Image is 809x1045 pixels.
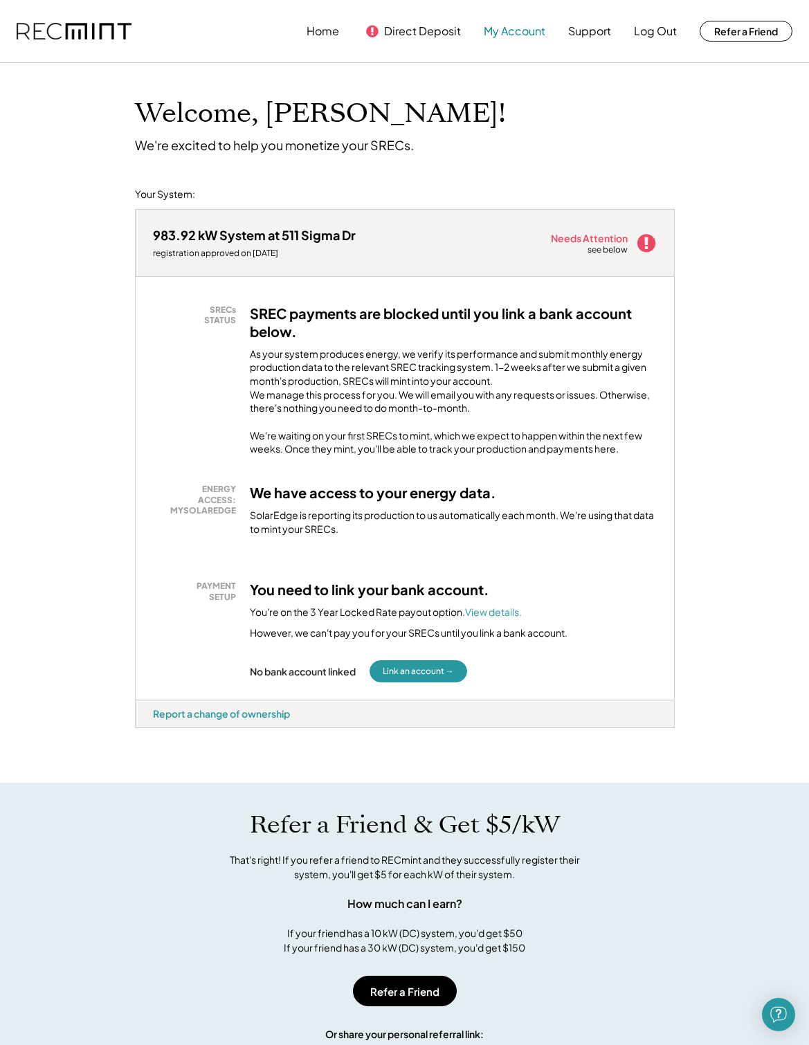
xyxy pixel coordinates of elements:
div: SRECs STATUS [160,305,236,326]
button: Refer a Friend [353,976,457,1006]
div: We're waiting on your first SRECs to mint, which we expect to happen within the next few weeks. O... [250,429,657,456]
button: Log Out [634,17,677,45]
h3: You need to link your bank account. [250,581,489,599]
div: Open Intercom Messenger [762,998,795,1031]
a: View details. [465,606,522,618]
button: Support [568,17,611,45]
button: Link an account → [370,660,467,682]
div: 983.92 kW System at 511 Sigma Dr [153,227,356,243]
button: Direct Deposit [384,17,461,45]
div: SolarEdge is reporting its production to us automatically each month. We're using that data to mi... [250,509,657,536]
button: Refer a Friend [700,21,792,42]
div: As your system produces energy, we verify its performance and submit monthly energy production da... [250,347,657,422]
div: kasqszxf - VA Distributed [135,728,182,734]
div: However, we can't pay you for your SRECs until you link a bank account. [250,626,567,640]
div: You're on the 3 Year Locked Rate payout option. [250,606,522,619]
button: My Account [484,17,545,45]
button: Home [307,17,339,45]
div: We're excited to help you monetize your SRECs. [135,137,414,153]
h1: Welcome, [PERSON_NAME]! [135,98,506,130]
div: No bank account linked [250,665,356,678]
h1: Refer a Friend & Get $5/kW [250,810,560,839]
div: How much can I earn? [347,896,462,912]
h3: SREC payments are blocked until you link a bank account below. [250,305,657,340]
div: If your friend has a 10 kW (DC) system, you'd get $50 If your friend has a 30 kW (DC) system, you... [284,926,525,955]
div: Report a change of ownership [153,707,290,720]
div: registration approved on [DATE] [153,248,356,259]
h3: We have access to your energy data. [250,484,496,502]
div: PAYMENT SETUP [160,581,236,602]
div: Or share your personal referral link: [325,1027,484,1042]
div: ENERGY ACCESS: MYSOLAREDGE [160,484,236,516]
img: recmint-logotype%403x.png [17,23,131,40]
div: Needs Attention [551,233,629,243]
div: Your System: [135,188,195,201]
div: That's right! If you refer a friend to RECmint and they successfully register their system, you'l... [215,853,595,882]
div: see below [588,244,629,256]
